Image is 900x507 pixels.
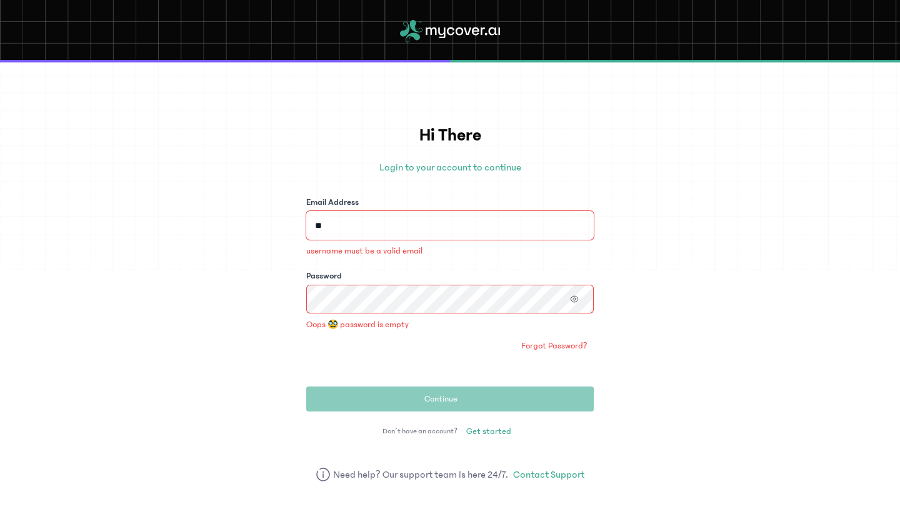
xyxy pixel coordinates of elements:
[515,336,594,356] a: Forgot Password?
[306,122,594,149] h1: Hi There
[306,270,342,282] label: Password
[333,467,509,482] span: Need help? Our support team is here 24/7.
[306,245,594,257] p: username must be a valid email
[306,196,359,209] label: Email Address
[382,426,457,436] span: Don’t have an account?
[306,160,594,175] p: Login to your account to continue
[460,421,517,441] a: Get started
[424,393,457,405] span: Continue
[513,467,584,482] a: Contact Support
[466,425,511,438] span: Get started
[521,340,587,352] span: Forgot Password?
[306,318,594,331] p: Oops 🥸 password is empty
[306,386,594,411] button: Continue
